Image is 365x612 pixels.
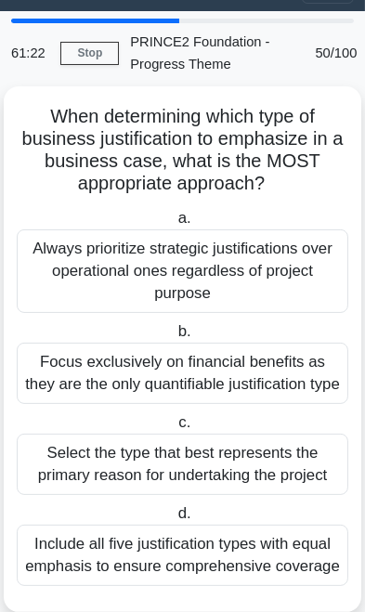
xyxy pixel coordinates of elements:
[178,504,191,522] span: d.
[15,105,350,196] h5: When determining which type of business justification to emphasize in a business case, what is th...
[17,525,348,586] div: Include all five justification types with equal emphasis to ensure comprehensive coverage
[178,322,191,340] span: b.
[17,229,348,313] div: Always prioritize strategic justifications over operational ones regardless of project purpose
[305,34,365,72] div: 50/100
[17,343,348,404] div: Focus exclusively on financial benefits as they are the only quantifiable justification type
[178,209,191,227] span: a.
[178,413,190,431] span: c.
[17,434,348,495] div: Select the type that best represents the primary reason for undertaking the project
[60,42,119,65] a: Stop
[119,23,304,83] div: PRINCE2 Foundation - Progress Theme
